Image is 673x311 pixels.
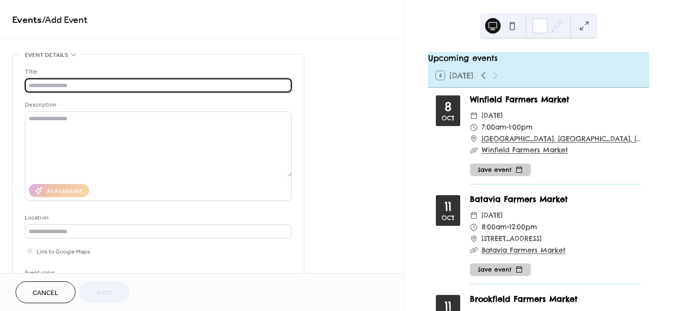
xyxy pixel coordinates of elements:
div: ​ [470,133,478,145]
div: 11 [445,201,451,213]
span: 12:00pm [509,221,537,233]
a: Batavia Farmers Market [482,246,565,255]
button: Cancel [16,281,75,303]
span: / Add Event [42,11,88,30]
span: - [507,221,509,233]
div: ​ [470,122,478,133]
a: Brookfield Farmers Market [470,294,578,304]
div: ​ [470,210,478,221]
button: Save event [470,164,531,176]
div: ​ [470,221,478,233]
button: Save event [470,263,531,276]
span: 8:00am [482,221,507,233]
div: ​ [470,233,478,245]
div: 8 [445,101,451,113]
div: ​ [470,110,478,122]
a: [GEOGRAPHIC_DATA]. [GEOGRAPHIC_DATA], [GEOGRAPHIC_DATA] [482,133,641,145]
div: Description [25,100,290,110]
span: [DATE] [482,110,503,122]
span: Event details [25,50,68,60]
span: [DATE] [482,210,503,221]
div: Title [25,67,290,77]
div: ​ [470,245,478,256]
a: Winfield Farmers Market [482,146,568,154]
div: Oct [442,115,454,121]
div: Oct [442,215,454,221]
span: 7:00am [482,122,506,133]
span: - [506,122,509,133]
a: Batavia Farmers Market [470,194,568,204]
a: Winfield Farmers Market [470,94,569,104]
div: Location [25,213,290,223]
span: Cancel [33,288,58,298]
span: Link to Google Maps [37,247,90,257]
div: ​ [470,145,478,156]
a: Events [12,11,42,30]
div: Event color [25,268,98,278]
span: 1:00pm [509,122,533,133]
div: Upcoming events [428,52,649,64]
span: [STREET_ADDRESS] [482,233,542,245]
